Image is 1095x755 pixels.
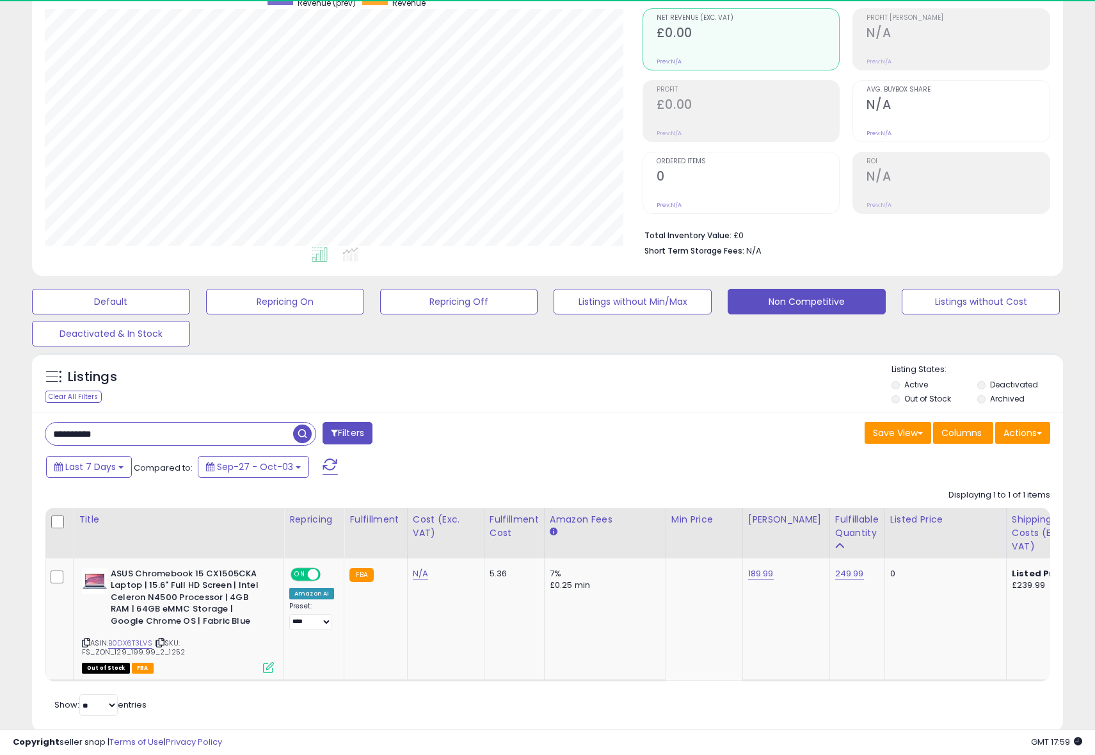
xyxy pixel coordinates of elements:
button: Actions [995,422,1050,444]
label: Deactivated [990,379,1038,390]
div: Repricing [289,513,339,526]
b: Total Inventory Value: [644,230,731,241]
span: N/A [746,245,762,257]
div: seller snap | | [13,736,222,749]
span: Net Revenue (Exc. VAT) [657,15,840,22]
b: Short Term Storage Fees: [644,245,744,256]
span: OFF [319,569,339,580]
span: 2025-10-11 17:59 GMT [1031,736,1082,748]
span: FBA [132,663,154,674]
div: Cost (Exc. VAT) [413,513,479,540]
div: Preset: [289,602,334,631]
button: Sep-27 - Oct-03 [198,456,309,478]
p: Listing States: [891,364,1063,376]
a: N/A [413,567,428,580]
span: All listings that are currently out of stock and unavailable for purchase on Amazon [82,663,130,674]
div: Min Price [671,513,737,526]
span: Avg. Buybox Share [867,86,1050,93]
small: Prev: N/A [657,201,682,209]
div: Fulfillment Cost [490,513,539,540]
h5: Listings [68,368,117,386]
small: Prev: N/A [867,129,891,137]
span: ON [292,569,308,580]
h2: N/A [867,97,1050,115]
button: Listings without Min/Max [554,289,712,314]
b: ASUS Chromebook 15 CX1505CKA Laptop | 15.6" Full HD Screen | Intel Celeron N4500 Processor | 4GB ... [111,568,266,631]
b: Listed Price: [1012,567,1070,580]
h2: 0 [657,169,840,186]
div: Amazon AI [289,588,334,599]
div: Listed Price [890,513,1001,526]
h2: N/A [867,26,1050,43]
label: Out of Stock [904,393,951,404]
label: Archived [990,393,1025,404]
span: | SKU: FS_ZON_129_199.99_2_1252 [82,638,185,657]
small: Prev: N/A [867,201,891,209]
strong: Copyright [13,736,60,748]
span: Profit [657,86,840,93]
h2: £0.00 [657,97,840,115]
div: £239.99 [1012,568,1073,591]
button: Default [32,289,190,314]
div: Shipping Costs (Exc. VAT) [1012,513,1078,553]
small: Prev: N/A [867,58,891,65]
a: B0DX6T3LVS [108,638,152,649]
a: 189.99 [748,567,774,580]
img: 41LxQYEESXL._SL40_.jpg [82,568,108,594]
div: Displaying 1 to 1 of 1 items [948,489,1050,501]
div: Clear All Filters [45,391,102,403]
div: 5.36 [490,568,534,580]
li: £0 [644,227,1041,242]
div: [PERSON_NAME] [748,513,824,526]
a: Privacy Policy [166,736,222,748]
div: Title [79,513,278,526]
div: ASIN: [82,568,274,672]
small: Prev: N/A [657,58,682,65]
div: £0.25 min [550,580,656,591]
span: Compared to: [134,462,193,474]
button: Last 7 Days [46,456,132,478]
button: Filters [323,422,372,444]
div: 7% [550,568,656,580]
span: Profit [PERSON_NAME] [867,15,1050,22]
button: Non Competitive [728,289,886,314]
div: 0 [890,568,996,580]
button: Deactivated & In Stock [32,321,190,346]
div: Amazon Fees [550,513,660,526]
button: Save View [865,422,931,444]
button: Repricing On [206,289,364,314]
span: ROI [867,158,1050,165]
a: 249.99 [835,567,864,580]
button: Listings without Cost [902,289,1060,314]
h2: N/A [867,169,1050,186]
span: Ordered Items [657,158,840,165]
small: Amazon Fees. [550,526,557,538]
div: Fulfillable Quantity [835,513,879,540]
span: Columns [941,426,982,439]
h2: £0.00 [657,26,840,43]
span: Sep-27 - Oct-03 [217,460,293,473]
button: Columns [933,422,993,444]
small: Prev: N/A [657,129,682,137]
span: Show: entries [54,699,147,711]
span: Last 7 Days [65,460,116,473]
div: Fulfillment [349,513,401,526]
label: Active [904,379,928,390]
button: Repricing Off [380,289,538,314]
small: FBA [349,568,373,582]
a: Terms of Use [109,736,164,748]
